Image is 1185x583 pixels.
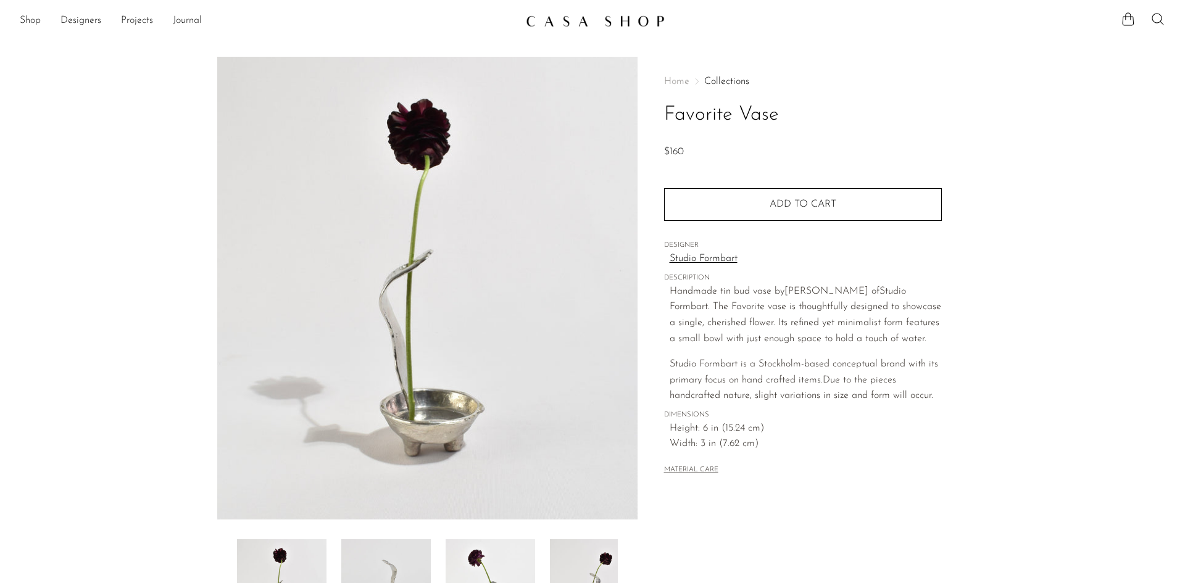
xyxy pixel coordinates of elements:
[664,240,942,251] span: DESIGNER
[670,436,942,452] span: Width: 3 in (7.62 cm)
[60,13,101,29] a: Designers
[664,147,684,157] span: $160
[217,57,638,519] img: Favorite Vase
[670,357,942,404] p: Due to the pieces handcrafted nature, slight variations in size and form will occur.
[20,10,516,31] nav: Desktop navigation
[664,466,718,475] button: MATERIAL CARE
[664,410,942,421] span: DIMENSIONS
[670,284,942,347] p: Handmade tin bud vase by Studio Formbart. The Favorite vase is thoughtfully designed to showcase ...
[664,76,689,86] span: Home
[664,99,942,131] h1: Favorite Vase
[121,13,153,29] a: Projects
[664,76,942,86] nav: Breadcrumbs
[670,421,942,437] span: Height: 6 in (15.24 cm)
[784,286,879,296] span: [PERSON_NAME] of
[664,273,942,284] span: DESCRIPTION
[670,251,942,267] a: Studio Formbart
[20,10,516,31] ul: NEW HEADER MENU
[770,199,836,209] span: Add to cart
[20,13,41,29] a: Shop
[704,76,749,86] a: Collections
[670,359,938,385] span: Studio Formbart is a Stockholm-based conceptual brand with its primary focus on hand crafted items.
[173,13,202,29] a: Journal
[664,188,942,220] button: Add to cart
